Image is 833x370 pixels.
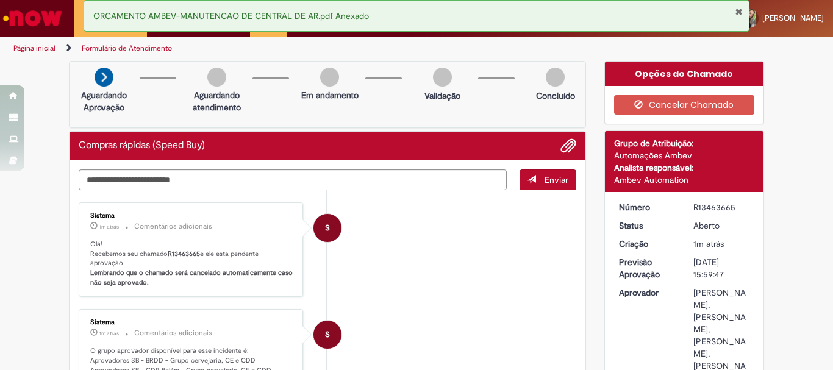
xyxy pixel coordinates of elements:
div: Opções do Chamado [605,62,764,86]
b: R13463665 [168,249,200,258]
span: 1m atrás [99,223,119,230]
textarea: Digite sua mensagem aqui... [79,169,507,190]
button: Adicionar anexos [560,138,576,154]
img: img-circle-grey.png [207,68,226,87]
time: 29/08/2025 16:59:56 [99,330,119,337]
button: Cancelar Chamado [614,95,755,115]
span: ORCAMENTO AMBEV-MANUTENCAO DE CENTRAL DE AR.pdf Anexado [93,10,369,21]
small: Comentários adicionais [134,221,212,232]
div: System [313,214,341,242]
div: Aberto [693,219,750,232]
div: System [313,321,341,349]
a: Página inicial [13,43,55,53]
time: 29/08/2025 16:59:47 [693,238,724,249]
div: Grupo de Atribuição: [614,137,755,149]
p: Validação [424,90,460,102]
p: Aguardando Aprovação [74,89,134,113]
p: Concluído [536,90,575,102]
div: R13463665 [693,201,750,213]
span: 1m atrás [693,238,724,249]
b: Lembrando que o chamado será cancelado automaticamente caso não seja aprovado. [90,268,295,287]
img: img-circle-grey.png [320,68,339,87]
button: Enviar [520,169,576,190]
img: img-circle-grey.png [433,68,452,87]
div: Automações Ambev [614,149,755,162]
dt: Criação [610,238,685,250]
dt: Previsão Aprovação [610,256,685,280]
div: Sistema [90,212,293,219]
p: Olá! Recebemos seu chamado e ele esta pendente aprovação. [90,240,293,288]
img: arrow-next.png [95,68,113,87]
h2: Compras rápidas (Speed Buy) Histórico de tíquete [79,140,205,151]
p: Em andamento [301,89,359,101]
button: Fechar Notificação [735,7,743,16]
div: Analista responsável: [614,162,755,174]
div: [DATE] 15:59:47 [693,256,750,280]
ul: Trilhas de página [9,37,546,60]
dt: Aprovador [610,286,685,299]
span: 1m atrás [99,330,119,337]
span: S [325,213,330,243]
a: Formulário de Atendimento [82,43,172,53]
div: Ambev Automation [614,174,755,186]
span: Enviar [545,174,568,185]
div: Sistema [90,319,293,326]
img: ServiceNow [1,6,64,30]
dt: Status [610,219,685,232]
dt: Número [610,201,685,213]
span: S [325,320,330,349]
p: Aguardando atendimento [187,89,246,113]
div: 29/08/2025 16:59:47 [693,238,750,250]
img: img-circle-grey.png [546,68,565,87]
span: [PERSON_NAME] [762,13,824,23]
small: Comentários adicionais [134,328,212,338]
time: 29/08/2025 17:00:01 [99,223,119,230]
